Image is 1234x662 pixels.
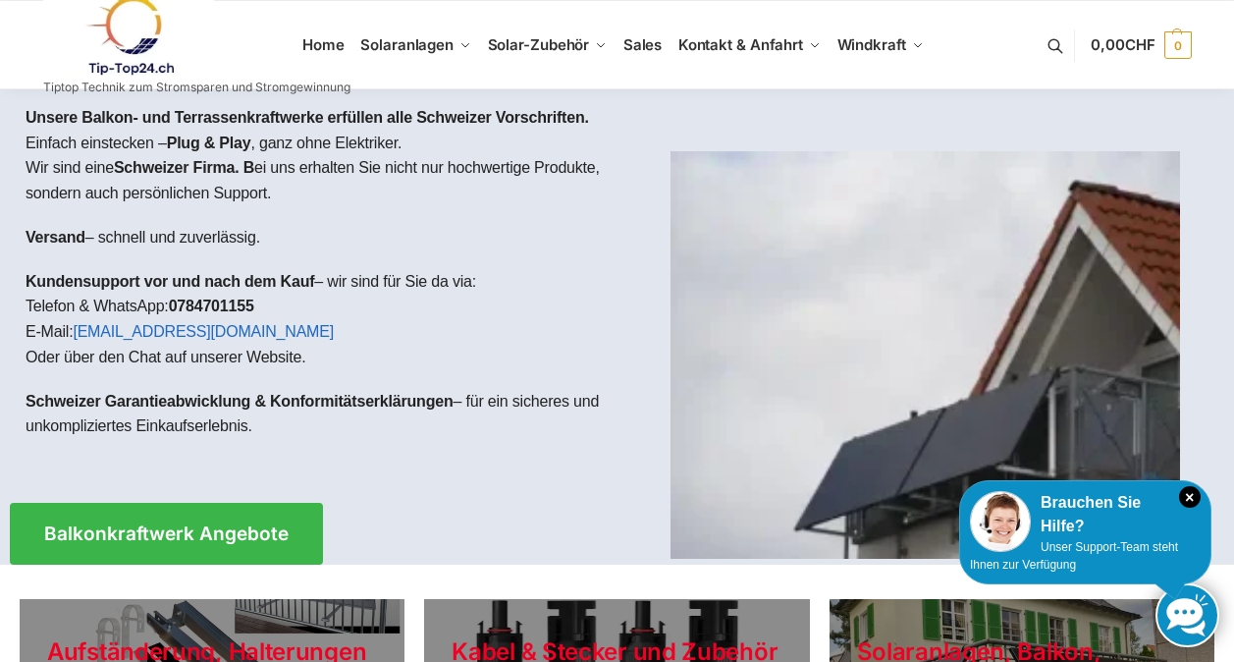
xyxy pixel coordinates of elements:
span: Kontakt & Anfahrt [678,35,803,54]
p: – schnell und zuverlässig. [26,225,602,250]
div: Einfach einstecken – , ganz ohne Elektriker. [10,89,617,473]
div: Brauchen Sie Hilfe? [970,491,1201,538]
span: CHF [1125,35,1155,54]
a: Solaranlagen [352,1,479,89]
p: Wir sind eine ei uns erhalten Sie nicht nur hochwertige Produkte, sondern auch persönlichen Support. [26,155,602,205]
strong: Plug & Play [167,135,251,151]
a: Balkonkraftwerk Angebote [10,503,323,565]
strong: Versand [26,229,85,246]
a: Windkraft [829,1,932,89]
a: 0,00CHF 0 [1091,16,1191,75]
span: Windkraft [837,35,906,54]
strong: Schweizer Garantieabwicklung & Konformitätserklärungen [26,393,454,410]
strong: Kundensupport vor und nach dem Kauf [26,273,314,290]
a: Solar-Zubehör [479,1,615,89]
p: – wir sind für Sie da via: Telefon & WhatsApp: E-Mail: Oder über den Chat auf unserer Website. [26,269,602,369]
span: Unser Support-Team steht Ihnen zur Verfügung [970,540,1178,572]
strong: 0784701155 [169,298,254,314]
p: Tiptop Technik zum Stromsparen und Stromgewinnung [43,82,350,93]
img: Home 1 [671,151,1180,559]
img: Customer service [970,491,1031,552]
span: Solar-Zubehör [488,35,590,54]
a: [EMAIL_ADDRESS][DOMAIN_NAME] [73,323,334,340]
p: – für ein sicheres und unkompliziertes Einkaufserlebnis. [26,389,602,439]
i: Schließen [1179,486,1201,508]
span: 0,00 [1091,35,1154,54]
span: Balkonkraftwerk Angebote [44,524,289,543]
strong: Unsere Balkon- und Terrassenkraftwerke erfüllen alle Schweizer Vorschriften. [26,109,589,126]
span: Solaranlagen [360,35,454,54]
a: Sales [615,1,670,89]
span: Sales [623,35,663,54]
span: 0 [1164,31,1192,59]
a: Kontakt & Anfahrt [670,1,829,89]
strong: Schweizer Firma. B [114,159,254,176]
